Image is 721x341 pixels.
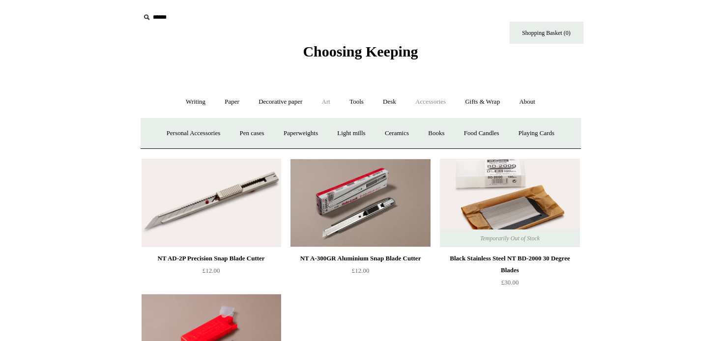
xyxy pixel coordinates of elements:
[374,89,405,115] a: Desk
[250,89,311,115] a: Decorative paper
[501,279,519,286] span: £30.00
[328,120,374,146] a: Light mills
[456,89,509,115] a: Gifts & Wrap
[290,253,430,293] a: NT A-300GR Aluminium Snap Blade Cutter £12.00
[341,89,373,115] a: Tools
[442,253,577,276] div: Black Stainless Steel NT BD-2000 30 Degree Blades
[419,120,453,146] a: Books
[216,89,248,115] a: Paper
[376,120,418,146] a: Ceramics
[406,89,455,115] a: Accessories
[290,159,430,247] a: NT A-300GR Aluminium Snap Blade Cutter NT A-300GR Aluminium Snap Blade Cutter
[293,253,428,264] div: NT A-300GR Aluminium Snap Blade Cutter
[158,120,229,146] a: Personal Accessories
[303,51,418,58] a: Choosing Keeping
[177,89,214,115] a: Writing
[470,229,549,247] span: Temporarily Out of Stock
[231,120,273,146] a: Pen cases
[510,120,563,146] a: Playing Cards
[142,159,281,247] a: NT AD-2P Precision Snap Blade Cutter NT AD-2P Precision Snap Blade Cutter
[440,253,579,293] a: Black Stainless Steel NT BD-2000 30 Degree Blades £30.00
[290,159,430,247] img: NT A-300GR Aluminium Snap Blade Cutter
[440,159,579,247] img: Black Stainless Steel NT BD-2000 30 Degree Blades
[144,253,279,264] div: NT AD-2P Precision Snap Blade Cutter
[142,253,281,293] a: NT AD-2P Precision Snap Blade Cutter £12.00
[303,43,418,59] span: Choosing Keeping
[510,89,544,115] a: About
[352,267,370,274] span: £12.00
[440,159,579,247] a: Black Stainless Steel NT BD-2000 30 Degree Blades Black Stainless Steel NT BD-2000 30 Degree Blad...
[313,89,339,115] a: Art
[202,267,220,274] span: £12.00
[455,120,508,146] a: Food Candles
[142,159,281,247] img: NT AD-2P Precision Snap Blade Cutter
[510,22,583,44] a: Shopping Basket (0)
[275,120,327,146] a: Paperweights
